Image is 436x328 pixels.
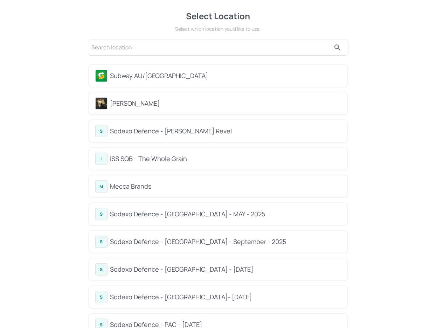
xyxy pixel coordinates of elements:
div: Mecca Brands [110,182,341,191]
div: S [95,236,108,248]
div: S [95,291,108,303]
div: Sodexo Defence - [GEOGRAPHIC_DATA]- [DATE] [110,292,341,302]
div: M [95,180,108,193]
input: Search location [92,42,331,53]
button: search [331,41,345,55]
div: S [95,263,108,275]
div: Sodexo Defence - [PERSON_NAME] Revel [110,126,341,136]
img: avatar [96,98,107,109]
div: Sodexo Defence - [GEOGRAPHIC_DATA] - [DATE] [110,265,341,274]
div: Select Location [87,10,350,22]
div: ISS SQB - The Whole Grain [110,154,341,163]
div: Subway AU/[GEOGRAPHIC_DATA] [110,71,341,81]
div: Sodexo Defence - [GEOGRAPHIC_DATA] - MAY - 2025 [110,209,341,219]
div: Select which location you’d like to use. [87,25,350,33]
div: [PERSON_NAME] [110,99,341,108]
div: S [95,208,108,220]
div: Sodexo Defence - [GEOGRAPHIC_DATA] - September - 2025 [110,237,341,246]
img: avatar [96,70,107,82]
div: I [95,153,108,165]
div: S [95,125,108,137]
